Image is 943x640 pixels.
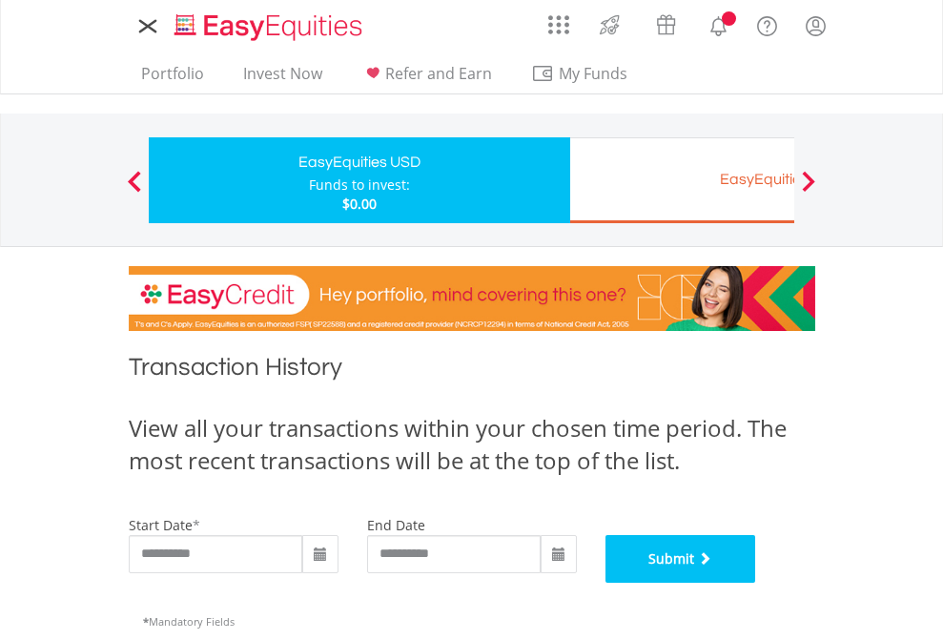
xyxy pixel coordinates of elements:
[143,614,235,629] span: Mandatory Fields
[367,516,425,534] label: end date
[536,5,582,35] a: AppsGrid
[129,412,815,478] div: View all your transactions within your chosen time period. The most recent transactions will be a...
[789,180,828,199] button: Next
[115,180,154,199] button: Previous
[531,61,656,86] span: My Funds
[342,195,377,213] span: $0.00
[548,14,569,35] img: grid-menu-icon.svg
[171,11,370,43] img: EasyEquities_Logo.png
[650,10,682,40] img: vouchers-v2.svg
[638,5,694,40] a: Vouchers
[236,64,330,93] a: Invest Now
[309,175,410,195] div: Funds to invest:
[694,5,743,43] a: Notifications
[743,5,791,43] a: FAQ's and Support
[129,350,815,393] h1: Transaction History
[129,516,193,534] label: start date
[594,10,625,40] img: thrive-v2.svg
[791,5,840,47] a: My Profile
[167,5,370,43] a: Home page
[160,149,559,175] div: EasyEquities USD
[385,63,492,84] span: Refer and Earn
[605,535,756,583] button: Submit
[133,64,212,93] a: Portfolio
[129,266,815,331] img: EasyCredit Promotion Banner
[354,64,500,93] a: Refer and Earn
